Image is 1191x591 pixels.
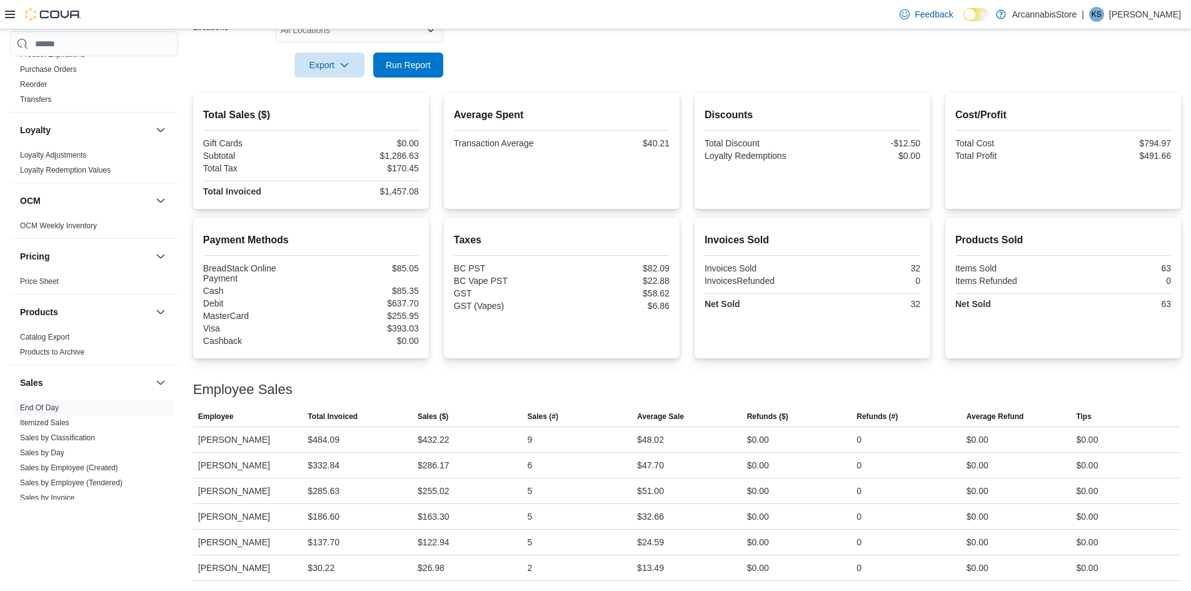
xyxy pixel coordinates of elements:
button: Sales [153,375,168,390]
button: Open list of options [426,25,436,35]
span: Average Refund [967,412,1024,422]
div: Loyalty [10,148,178,183]
div: Pricing [10,274,178,294]
div: $0.00 [747,535,769,550]
div: Total Profit [955,151,1061,161]
div: $0.00 [1076,432,1098,447]
div: 0 [857,509,862,524]
span: Sales by Employee (Tendered) [20,478,123,488]
div: Cash [203,286,309,296]
span: Average Sale [637,412,684,422]
div: [PERSON_NAME] [193,478,303,503]
span: Reorder [20,79,47,89]
span: Sales (#) [528,412,558,422]
div: $0.00 [1076,458,1098,473]
div: $48.02 [637,432,664,447]
div: Loyalty Redemptions [705,151,810,161]
span: Refunds ($) [747,412,788,422]
div: $432.22 [418,432,450,447]
button: Pricing [153,249,168,264]
span: Transfers [20,94,51,104]
input: Dark Mode [963,8,990,21]
div: Cashback [203,336,309,346]
span: Itemized Sales [20,418,69,428]
h2: Average Spent [454,108,670,123]
span: KS [1092,7,1102,22]
a: Reorder [20,80,47,89]
h3: OCM [20,194,41,207]
span: Products to Archive [20,347,84,357]
a: Feedback [895,2,958,27]
div: Total Cost [955,138,1061,148]
strong: Net Sold [705,299,740,309]
div: Invoices Sold [705,263,810,273]
span: Sales by Employee (Created) [20,463,118,473]
div: $0.00 [1076,535,1098,550]
span: Feedback [915,8,953,21]
div: $85.05 [313,263,419,273]
button: Run Report [373,53,443,78]
div: $0.00 [967,535,988,550]
h2: Taxes [454,233,670,248]
a: Catalog Export [20,333,69,341]
div: Total Tax [203,163,309,173]
div: $1,457.08 [313,186,419,196]
div: Items Refunded [955,276,1061,286]
div: $13.49 [637,560,664,575]
span: End Of Day [20,403,59,413]
div: 0 [1065,276,1171,286]
div: 0 [857,458,862,473]
div: $0.00 [1076,483,1098,498]
span: Tips [1076,412,1091,422]
h3: Loyalty [20,124,51,136]
p: ArcannabisStore [1012,7,1077,22]
div: 32 [815,299,920,309]
span: Dark Mode [963,21,964,22]
span: Loyalty Adjustments [20,150,87,160]
button: Sales [20,376,151,389]
div: 0 [857,432,862,447]
div: InvoicesRefunded [705,276,810,286]
div: $163.30 [418,509,450,524]
div: $40.21 [564,138,670,148]
div: 5 [528,483,533,498]
div: 63 [1065,299,1171,309]
span: Sales ($) [418,412,448,422]
h2: Total Sales ($) [203,108,419,123]
div: $0.00 [747,458,769,473]
div: BC Vape PST [454,276,560,286]
div: $0.00 [313,138,419,148]
span: Sales by Classification [20,433,95,443]
div: $22.88 [564,276,670,286]
div: $122.94 [418,535,450,550]
a: Purchase Orders [20,65,77,74]
div: $0.00 [967,509,988,524]
strong: Net Sold [955,299,991,309]
div: Visa [203,323,309,333]
div: Products [10,330,178,365]
div: GST (Vapes) [454,301,560,311]
div: $6.86 [564,301,670,311]
div: $47.70 [637,458,664,473]
div: Transaction Average [454,138,560,148]
div: $286.17 [418,458,450,473]
span: Run Report [386,59,431,71]
div: $0.00 [747,483,769,498]
a: Sales by Classification [20,433,95,442]
div: 2 [528,560,533,575]
div: $0.00 [747,560,769,575]
div: $186.60 [308,509,339,524]
div: $0.00 [967,560,988,575]
div: $0.00 [1076,509,1098,524]
div: $0.00 [967,458,988,473]
button: Products [20,306,151,318]
div: $0.00 [1076,560,1098,575]
div: 5 [528,535,533,550]
h3: Pricing [20,250,49,263]
span: Export [302,53,357,78]
a: Sales by Employee (Tendered) [20,478,123,487]
button: Loyalty [20,124,151,136]
div: 0 [815,276,920,286]
div: 0 [857,535,862,550]
div: GST [454,288,560,298]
